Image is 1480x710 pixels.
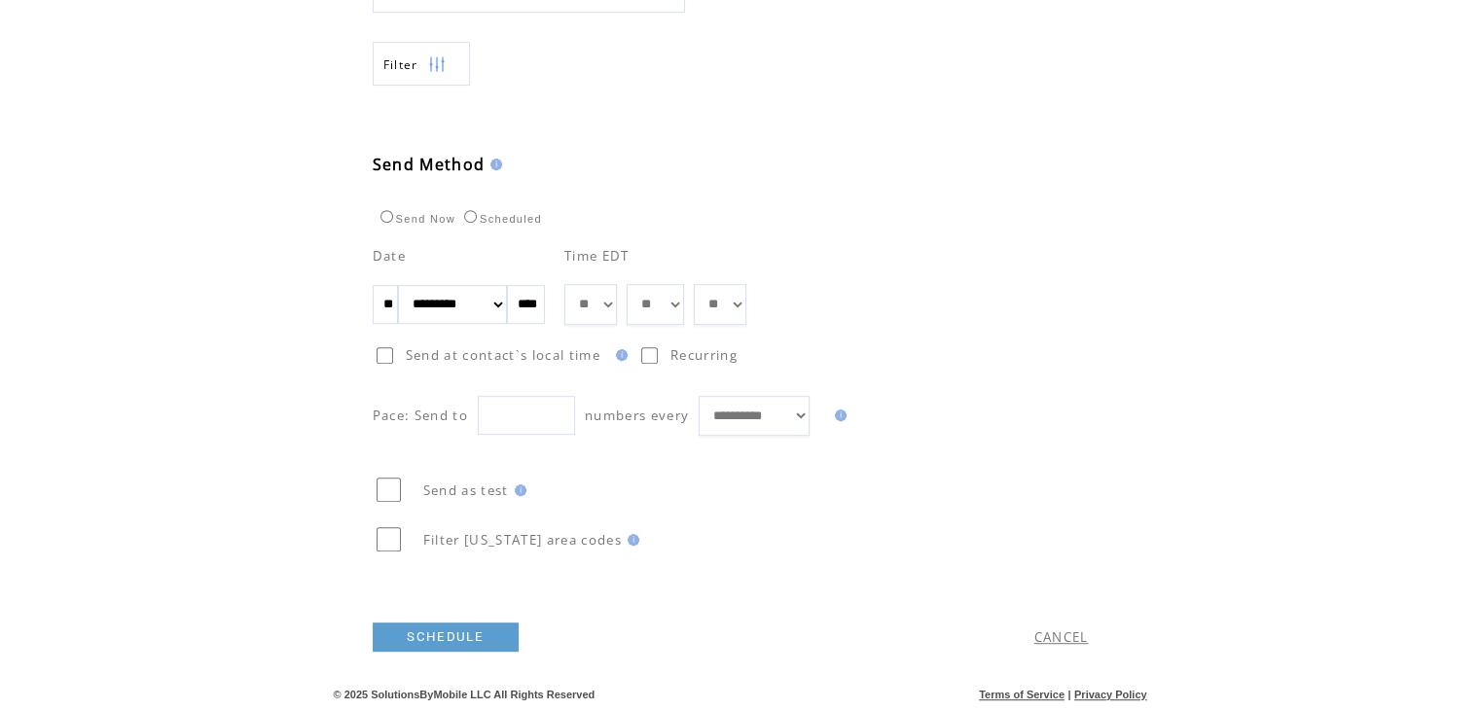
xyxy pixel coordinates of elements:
a: Filter [373,42,470,86]
img: help.gif [485,159,502,170]
img: help.gif [622,534,639,546]
span: Show filters [383,56,418,73]
a: Terms of Service [979,689,1065,700]
img: help.gif [610,349,628,361]
span: Send as test [423,481,509,499]
input: Scheduled [464,210,477,223]
img: help.gif [829,409,847,421]
span: Pace: Send to [373,407,468,424]
span: Send Method [373,154,486,175]
label: Scheduled [459,213,542,225]
span: Recurring [670,346,738,364]
a: CANCEL [1034,628,1089,646]
img: filters.png [428,43,446,87]
span: numbers every [585,407,689,424]
input: Send Now [380,210,393,223]
span: Date [373,247,406,265]
span: © 2025 SolutionsByMobile LLC All Rights Reserved [334,689,596,700]
span: Filter [US_STATE] area codes [423,531,622,549]
span: Time EDT [564,247,630,265]
label: Send Now [376,213,455,225]
a: SCHEDULE [373,622,519,652]
img: help.gif [509,484,526,496]
span: | [1067,689,1070,700]
span: Send at contact`s local time [406,346,600,364]
a: Privacy Policy [1074,689,1147,700]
